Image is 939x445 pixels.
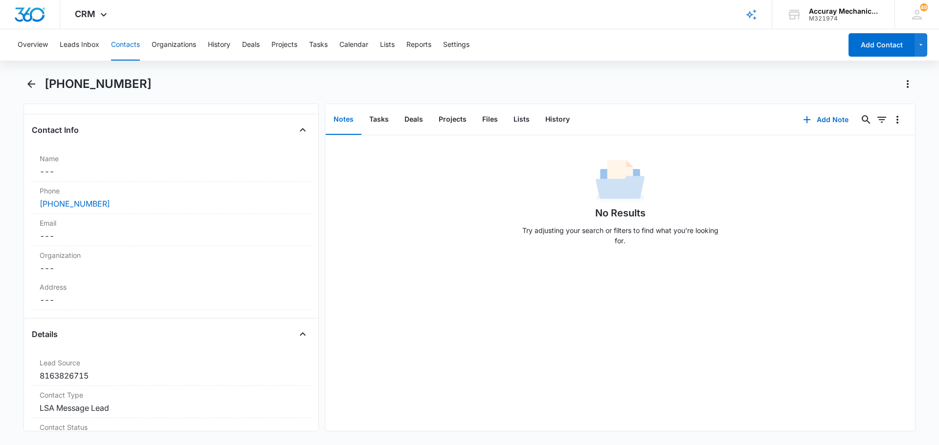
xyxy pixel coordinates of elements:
[40,153,303,164] label: Name
[32,278,311,310] div: Address---
[32,354,311,386] div: Lead Source8163826715
[40,250,303,260] label: Organization
[40,358,303,368] label: Lead Source
[40,186,303,196] label: Phone
[793,108,858,131] button: Add Note
[380,29,395,61] button: Lists
[309,29,328,61] button: Tasks
[40,390,303,400] label: Contact Type
[40,422,303,432] label: Contact Status
[920,3,928,11] span: 49
[431,105,474,135] button: Projects
[32,328,58,340] h4: Details
[40,198,110,210] a: [PHONE_NUMBER]
[506,105,537,135] button: Lists
[60,29,99,61] button: Leads Inbox
[596,157,645,206] img: No Data
[242,29,260,61] button: Deals
[339,29,368,61] button: Calendar
[40,294,303,306] dd: ---
[111,29,140,61] button: Contacts
[75,9,95,19] span: CRM
[40,166,303,177] dd: ---
[32,149,311,182] div: Name---
[900,76,916,92] button: Actions
[537,105,578,135] button: History
[474,105,506,135] button: Files
[361,105,397,135] button: Tasks
[809,15,880,22] div: account id
[397,105,431,135] button: Deals
[40,282,303,292] label: Address
[295,122,311,138] button: Close
[40,218,303,228] label: Email
[920,3,928,11] div: notifications count
[443,29,469,61] button: Settings
[32,182,311,214] div: Phone[PHONE_NUMBER]
[295,326,311,342] button: Close
[517,225,723,246] p: Try adjusting your search or filters to find what you’re looking for.
[32,246,311,278] div: Organization---
[890,112,905,127] button: Overflow Menu
[152,29,196,61] button: Organizations
[40,230,303,242] dd: ---
[40,402,303,414] dd: LSA Message Lead
[208,29,230,61] button: History
[32,386,311,418] div: Contact TypeLSA Message Lead
[595,206,646,220] h1: No Results
[32,124,79,136] h4: Contact Info
[271,29,297,61] button: Projects
[809,7,880,15] div: account name
[18,29,48,61] button: Overview
[40,370,303,381] dd: 8163826715
[23,76,39,92] button: Back
[406,29,431,61] button: Reports
[45,77,152,91] h1: [PHONE_NUMBER]
[326,105,361,135] button: Notes
[874,112,890,127] button: Filters
[32,214,311,246] div: Email---
[40,262,303,274] dd: ---
[849,33,915,57] button: Add Contact
[858,112,874,127] button: Search...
